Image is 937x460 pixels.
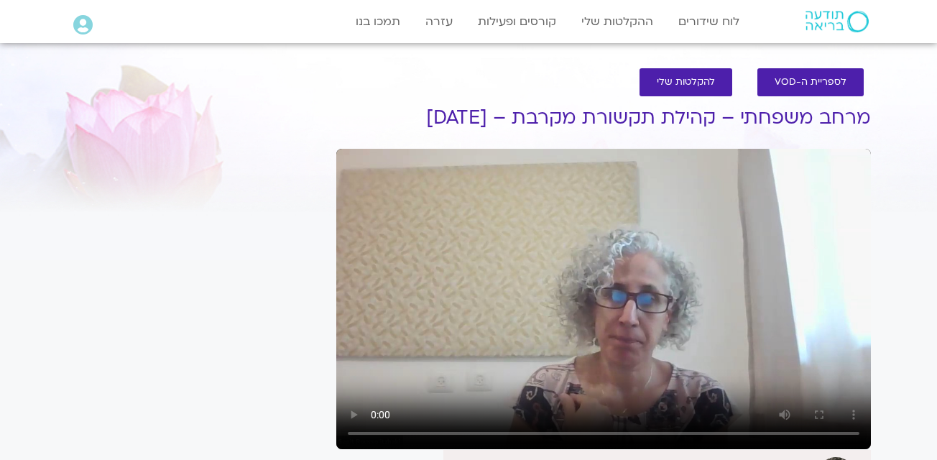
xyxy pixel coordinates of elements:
a: עזרה [418,8,460,35]
a: להקלטות שלי [640,68,732,96]
span: להקלטות שלי [657,77,715,88]
span: לספריית ה-VOD [775,77,846,88]
a: תמכו בנו [349,8,407,35]
a: לספריית ה-VOD [757,68,864,96]
a: ההקלטות שלי [574,8,660,35]
img: תודעה בריאה [806,11,869,32]
h1: מרחב משפחתי – קהילת תקשורת מקרבת – [DATE] [336,107,871,129]
a: קורסים ופעילות [471,8,563,35]
a: לוח שידורים [671,8,747,35]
